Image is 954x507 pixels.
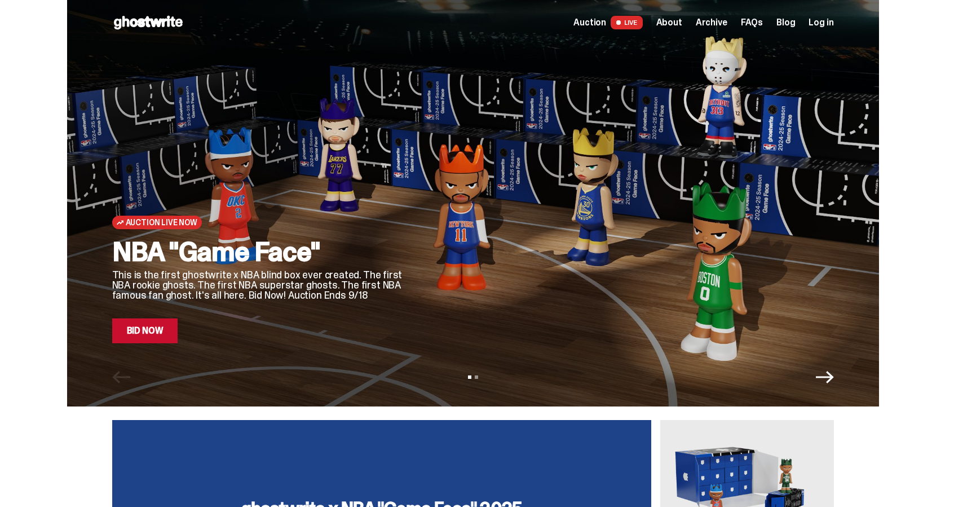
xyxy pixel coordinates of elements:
[573,16,642,29] a: Auction LIVE
[776,18,795,27] a: Blog
[696,18,727,27] a: Archive
[112,238,405,265] h2: NBA "Game Face"
[112,318,178,343] a: Bid Now
[468,375,471,379] button: View slide 1
[809,18,833,27] a: Log in
[816,368,834,386] button: Next
[656,18,682,27] a: About
[126,218,197,227] span: Auction Live Now
[573,18,606,27] span: Auction
[741,18,763,27] a: FAQs
[611,16,643,29] span: LIVE
[112,270,405,300] p: This is the first ghostwrite x NBA blind box ever created. The first NBA rookie ghosts. The first...
[475,375,478,379] button: View slide 2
